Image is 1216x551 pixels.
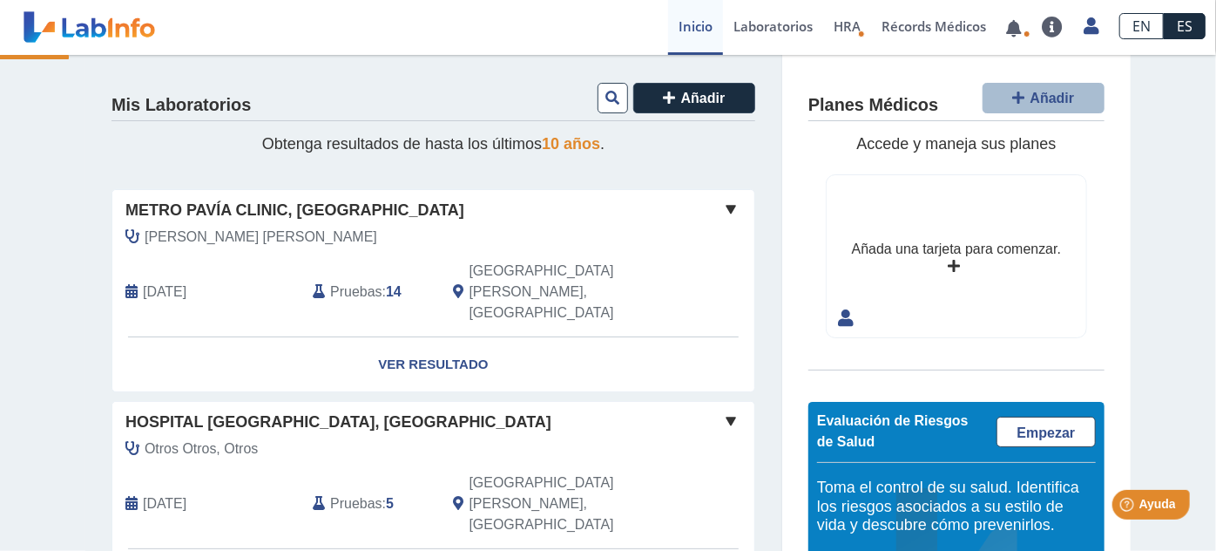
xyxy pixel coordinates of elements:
[817,413,969,449] span: Evaluación de Riesgos de Salud
[1164,13,1206,39] a: ES
[852,239,1061,260] div: Añada una tarjeta para comenzar.
[817,479,1096,535] h5: Toma el control de su salud. Identifica los riesgos asociados a su estilo de vida y descubre cómo...
[111,95,251,116] h4: Mis Laboratorios
[300,473,440,535] div: :
[386,284,402,299] b: 14
[143,282,186,303] span: 2025-09-29
[856,135,1056,153] span: Accede y maneja sus planes
[330,282,382,303] span: Pruebas
[143,493,186,514] span: 2025-01-13
[470,261,662,323] span: San Juan, PR
[145,227,377,248] span: Conaway Lanuza, Ralph
[300,261,440,323] div: :
[1119,13,1164,39] a: EN
[386,496,394,511] b: 5
[681,91,726,105] span: Añadir
[262,135,605,153] span: Obtenga resultados de hasta los últimos .
[470,473,662,535] span: San Juan, PR
[633,83,755,113] button: Añadir
[330,493,382,514] span: Pruebas
[983,83,1105,113] button: Añadir
[125,411,551,434] span: Hospital [GEOGRAPHIC_DATA], [GEOGRAPHIC_DATA]
[1061,483,1197,532] iframe: Help widget launcher
[125,199,464,222] span: Metro Pavía Clinic, [GEOGRAPHIC_DATA]
[1017,425,1076,440] span: Empezar
[112,337,754,392] a: Ver Resultado
[1030,91,1075,105] span: Añadir
[996,417,1096,447] a: Empezar
[542,135,600,153] span: 10 años
[808,95,938,116] h4: Planes Médicos
[834,17,861,35] span: HRA
[145,439,258,459] span: Otros Otros, Otros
